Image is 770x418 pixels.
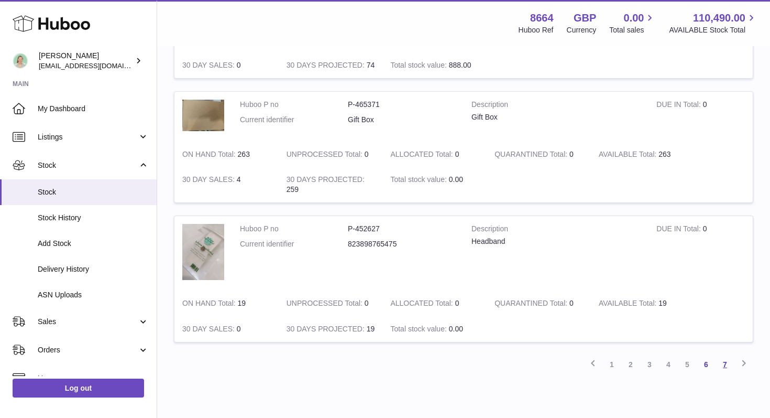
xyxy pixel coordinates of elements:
[599,150,658,161] strong: AVAILABLE Total
[279,167,383,202] td: 259
[656,100,702,111] strong: DUE IN Total
[599,299,658,310] strong: AVAILABLE Total
[38,239,149,249] span: Add Stock
[182,224,224,280] img: product image
[182,325,237,336] strong: 30 DAY SALES
[390,299,455,310] strong: ALLOCATED Total
[569,299,574,307] span: 0
[569,150,574,158] span: 0
[624,11,644,25] span: 0.00
[287,61,367,72] strong: 30 DAYS PROJECTED
[530,11,554,25] strong: 8664
[38,290,149,300] span: ASN Uploads
[174,316,279,342] td: 0
[591,142,695,167] td: 263
[13,379,144,398] a: Log out
[494,299,569,310] strong: QUARANTINED Total
[279,142,383,167] td: 0
[609,25,656,35] span: Total sales
[38,264,149,274] span: Delivery History
[182,175,237,186] strong: 30 DAY SALES
[519,25,554,35] div: Huboo Ref
[640,355,659,374] a: 3
[449,175,463,184] span: 0.00
[279,316,383,342] td: 19
[240,239,348,249] dt: Current identifier
[348,224,456,234] dd: P-452627
[591,291,695,316] td: 19
[287,150,365,161] strong: UNPROCESSED Total
[38,213,149,223] span: Stock History
[449,325,463,333] span: 0.00
[279,291,383,316] td: 0
[38,345,138,355] span: Orders
[471,224,641,237] strong: Description
[182,150,238,161] strong: ON HAND Total
[669,25,757,35] span: AVAILABLE Stock Total
[39,61,154,70] span: [EMAIL_ADDRESS][DOMAIN_NAME]
[240,115,348,125] dt: Current identifier
[656,224,702,235] strong: DUE IN Total
[390,325,448,336] strong: Total stock value
[602,355,621,374] a: 1
[716,355,734,374] a: 7
[471,100,641,112] strong: Description
[287,175,365,186] strong: 30 DAYS PROJECTED
[678,355,697,374] a: 5
[693,11,745,25] span: 110,490.00
[240,100,348,110] dt: Huboo P no
[287,325,367,336] strong: 30 DAYS PROJECTED
[471,237,641,246] div: Headband
[648,216,753,291] td: 0
[174,52,279,78] td: 0
[174,167,279,202] td: 4
[669,11,757,35] a: 110,490.00 AVAILABLE Stock Total
[348,100,456,110] dd: P-465371
[38,317,138,327] span: Sales
[182,61,237,72] strong: 30 DAY SALES
[287,299,365,310] strong: UNPROCESSED Total
[174,142,279,167] td: 263
[648,92,753,142] td: 0
[494,150,569,161] strong: QUARANTINED Total
[279,52,383,78] td: 74
[449,61,471,69] span: 888.00
[471,112,641,122] div: Gift Box
[390,175,448,186] strong: Total stock value
[390,61,448,72] strong: Total stock value
[38,104,149,114] span: My Dashboard
[567,25,597,35] div: Currency
[348,239,456,249] dd: 823898765475
[38,160,138,170] span: Stock
[382,291,487,316] td: 0
[697,355,716,374] a: 6
[182,299,238,310] strong: ON HAND Total
[621,355,640,374] a: 2
[39,51,133,71] div: [PERSON_NAME]
[182,100,224,131] img: product image
[348,115,456,125] dd: Gift Box
[13,53,28,69] img: hello@thefacialcuppingexpert.com
[574,11,596,25] strong: GBP
[38,373,149,383] span: Usage
[38,187,149,197] span: Stock
[38,132,138,142] span: Listings
[174,291,279,316] td: 19
[609,11,656,35] a: 0.00 Total sales
[659,355,678,374] a: 4
[382,142,487,167] td: 0
[390,150,455,161] strong: ALLOCATED Total
[240,224,348,234] dt: Huboo P no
